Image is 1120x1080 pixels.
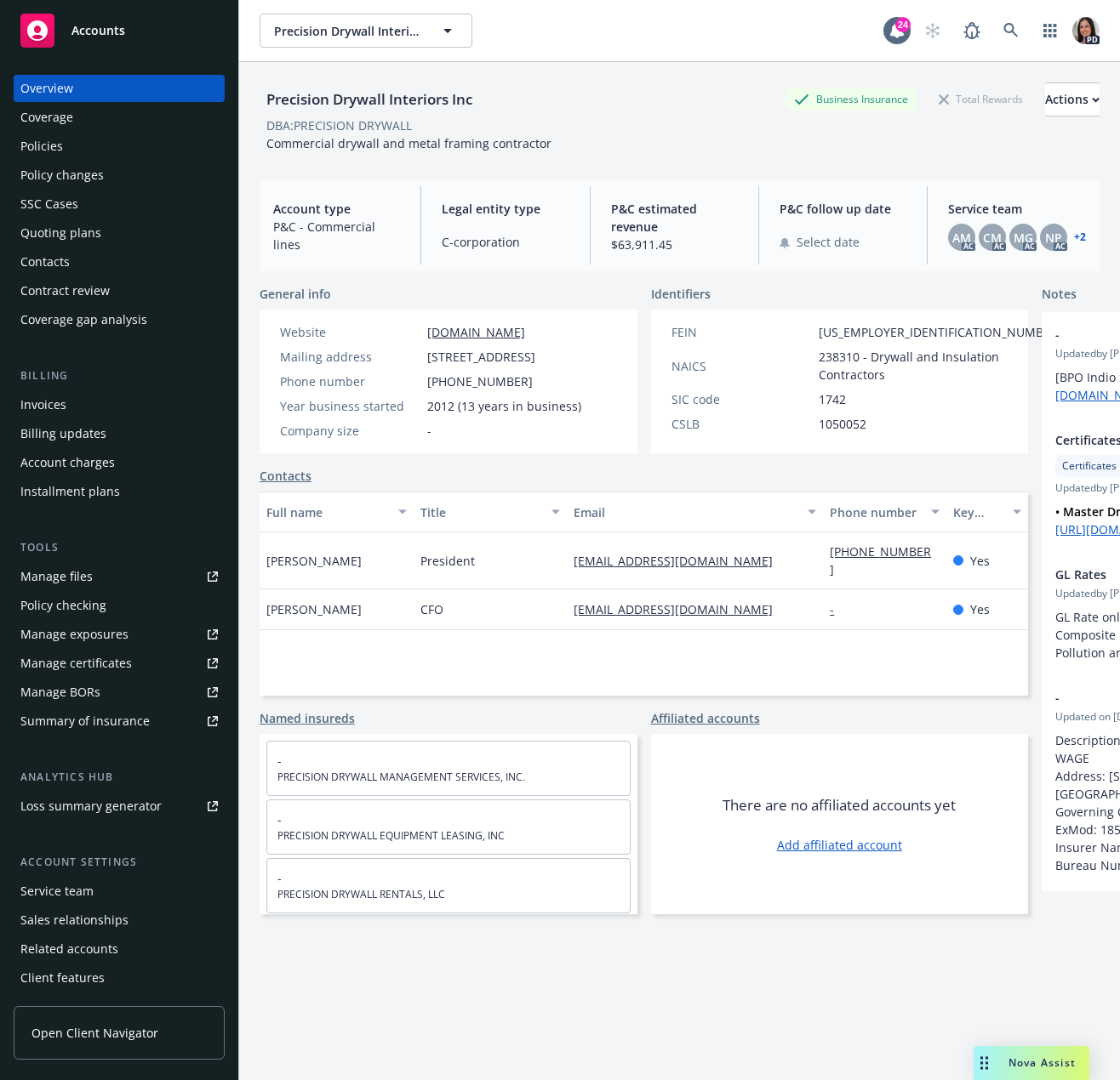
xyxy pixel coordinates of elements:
[1062,458,1117,474] span: Certificates
[777,836,902,854] a: Add affiliated account
[20,478,120,505] div: Installment plans
[14,563,225,590] a: Manage files
[14,367,225,384] div: Billing
[20,75,73,102] div: Overview
[280,348,420,366] div: Mailing address
[946,492,1028,532] button: Key contact
[14,964,225,992] a: Client features
[20,391,66,418] div: Invoices
[414,492,568,532] button: Title
[574,601,786,617] a: [EMAIL_ADDRESS][DOMAIN_NAME]
[14,449,225,476] a: Account charges
[427,397,581,415] span: 2012 (13 years in business)
[260,467,311,485] a: Contacts
[20,219,101,247] div: Quoting plans
[274,22,421,40] span: Precision Drywall Interiors Inc
[20,420,106,447] div: Billing updates
[20,679,100,706] div: Manage BORs
[671,415,812,433] div: CSLB
[266,117,412,134] div: DBA: PRECISION DRYWALL
[266,600,362,618] span: [PERSON_NAME]
[442,200,569,218] span: Legal entity type
[277,870,282,886] a: -
[14,935,225,963] a: Related accounts
[20,935,118,963] div: Related accounts
[427,372,533,390] span: [PHONE_NUMBER]
[20,306,147,333] div: Coverage gap analysis
[723,795,956,816] span: There are no affiliated accounts yet
[1042,285,1077,305] span: Notes
[14,679,225,706] a: Manage BORs
[280,323,420,341] div: Website
[427,422,431,440] span: -
[930,88,1031,110] div: Total Rewards
[574,503,797,521] div: Email
[952,229,971,247] span: AM
[260,88,479,111] div: Precision Drywall Interiors Inc
[280,372,420,390] div: Phone number
[420,503,542,521] div: Title
[442,233,569,251] span: C-corporation
[994,14,1028,48] a: Search
[280,397,420,415] div: Year business started
[260,709,355,727] a: Named insureds
[277,887,620,902] span: PRECISION DRYWALL RENTALS, LLC
[14,219,225,247] a: Quoting plans
[974,1046,1089,1080] button: Nova Assist
[20,964,105,992] div: Client features
[14,769,225,786] div: Analytics hub
[260,492,414,532] button: Full name
[14,190,225,218] a: SSC Cases
[611,200,738,236] span: P&C estimated revenue
[20,190,78,218] div: SSC Cases
[1014,229,1033,247] span: MG
[20,104,73,131] div: Coverage
[20,592,106,619] div: Policy checking
[14,907,225,934] a: Sales relationships
[277,811,282,827] a: -
[797,233,860,251] span: Select date
[14,248,225,276] a: Contacts
[14,75,225,102] a: Overview
[651,709,760,727] a: Affiliated accounts
[1072,17,1100,44] img: photo
[970,600,990,618] span: Yes
[14,104,225,131] a: Coverage
[786,88,917,110] div: Business Insurance
[1045,83,1100,116] div: Actions
[260,285,331,303] span: General info
[20,650,132,677] div: Manage certificates
[14,162,225,189] a: Policy changes
[916,14,950,48] a: Start snowing
[20,133,63,160] div: Policies
[819,390,846,408] span: 1742
[427,348,535,366] span: [STREET_ADDRESS]
[427,324,525,340] a: [DOMAIN_NAME]
[20,162,104,189] div: Policy changes
[671,357,812,375] div: NAICS
[574,553,786,569] a: [EMAIL_ADDRESS][DOMAIN_NAME]
[14,478,225,505] a: Installment plans
[20,907,129,934] div: Sales relationships
[14,854,225,871] div: Account settings
[955,14,989,48] a: Report a Bug
[20,248,70,276] div: Contacts
[819,323,1062,341] span: [US_EMPLOYER_IDENTIFICATION_NUMBER]
[277,828,620,844] span: PRECISION DRYWALL EQUIPMENT LEASING, INC
[14,277,225,304] a: Contract review
[273,218,400,253] span: P&C - Commercial lines
[1033,14,1067,48] a: Switch app
[611,236,738,253] span: $63,911.45
[14,592,225,619] a: Policy checking
[953,503,1003,521] div: Key contact
[823,492,946,532] button: Phone number
[14,306,225,333] a: Coverage gap analysis
[277,753,282,769] a: -
[420,600,443,618] span: CFO
[20,277,110,304] div: Contract review
[1045,82,1100,117] button: Actions
[31,1024,158,1042] span: Open Client Navigator
[1074,232,1086,242] a: +2
[20,793,162,820] div: Loss summary generator
[266,135,551,151] span: Commercial drywall and metal framing contractor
